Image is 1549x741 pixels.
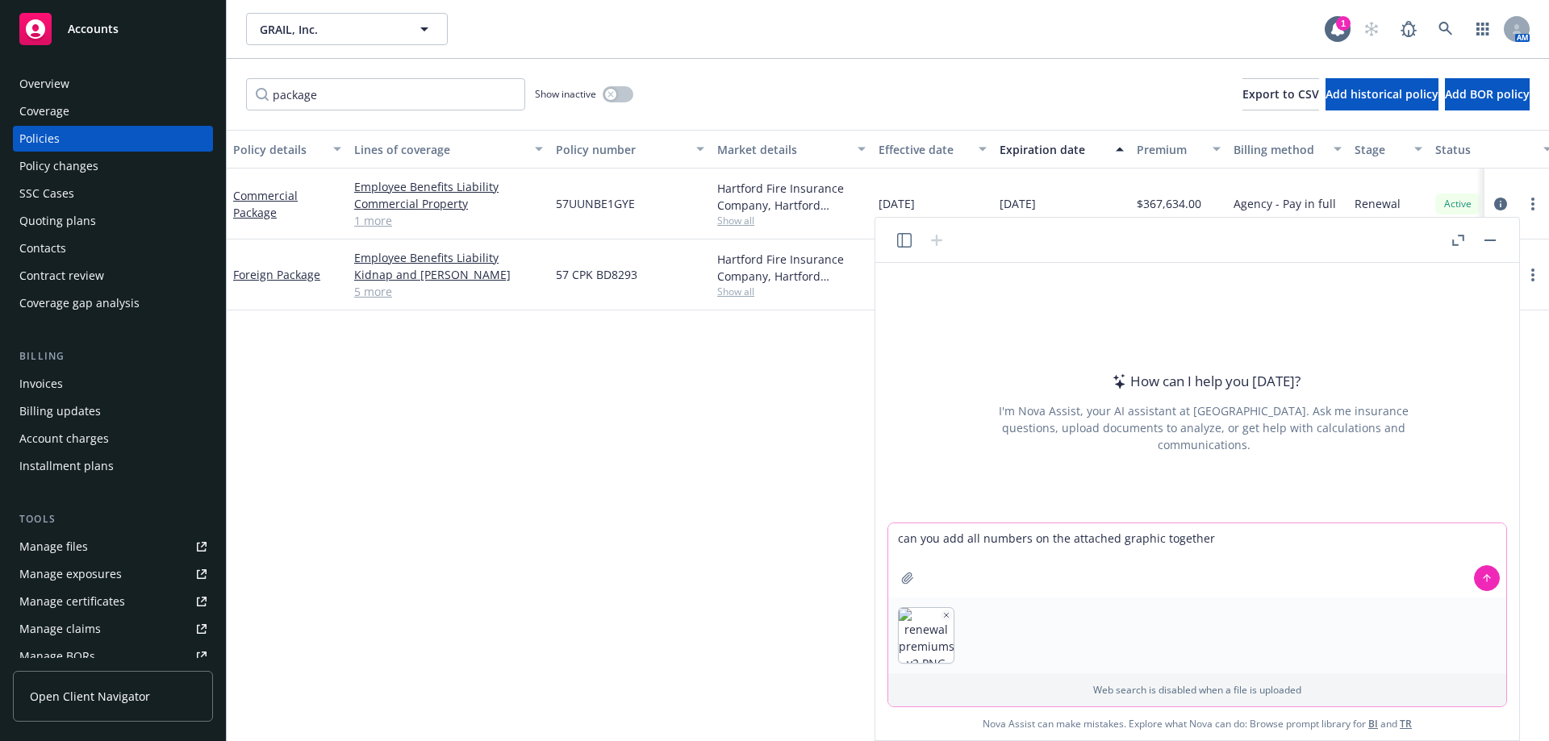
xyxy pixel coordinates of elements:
a: Manage claims [13,616,213,642]
button: Stage [1348,130,1429,169]
div: Premium [1137,141,1203,158]
button: Expiration date [993,130,1130,169]
div: Expiration date [1000,141,1106,158]
div: Billing method [1234,141,1324,158]
a: Policy changes [13,153,213,179]
span: Nova Assist can make mistakes. Explore what Nova can do: Browse prompt library for and [983,707,1412,740]
div: Hartford Fire Insurance Company, Hartford Insurance Group [717,180,866,214]
span: Agency - Pay in full [1234,195,1336,212]
div: Status [1435,141,1534,158]
button: Effective date [872,130,993,169]
button: GRAIL, Inc. [246,13,448,45]
a: Commercial Package [233,188,298,220]
a: Report a Bug [1392,13,1425,45]
span: Show inactive [535,87,596,101]
a: more [1523,194,1543,214]
div: Billing [13,348,213,364]
button: Policy details [227,130,348,169]
div: Manage BORs [19,643,95,669]
span: Add BOR policy [1445,86,1530,102]
textarea: can you add all numbers on the attached graphic together [888,523,1506,597]
div: Policy changes [19,153,98,179]
a: Policies [13,126,213,152]
div: Hartford Fire Insurance Company, Hartford Insurance Group [717,251,866,285]
a: TR [1400,717,1412,731]
a: Manage BORs [13,643,213,669]
p: Web search is disabled when a file is uploaded [898,683,1497,697]
a: more [1523,265,1543,285]
div: Overview [19,71,69,97]
button: Market details [711,130,872,169]
a: Contract review [13,263,213,289]
div: Installment plans [19,453,114,479]
div: Stage [1355,141,1405,158]
a: Switch app [1467,13,1499,45]
span: Open Client Navigator [30,688,150,705]
a: Commercial Property [354,195,543,212]
a: Coverage gap analysis [13,290,213,316]
img: renewal premiums v2.PNG [899,608,954,663]
div: Coverage [19,98,69,124]
a: BI [1368,717,1378,731]
a: Quoting plans [13,208,213,234]
input: Filter by keyword... [246,78,525,110]
a: Accounts [13,6,213,52]
div: Lines of coverage [354,141,525,158]
div: Policy details [233,141,324,158]
div: SSC Cases [19,181,74,206]
div: Manage claims [19,616,101,642]
button: Billing method [1227,130,1348,169]
span: GRAIL, Inc. [260,21,399,38]
span: [DATE] [879,195,915,212]
span: 57UUNBE1GYE [556,195,635,212]
a: Contacts [13,235,213,261]
span: Show all [717,214,866,227]
div: I'm Nova Assist, your AI assistant at [GEOGRAPHIC_DATA]. Ask me insurance questions, upload docum... [977,402,1430,453]
div: 1 [1336,16,1351,31]
div: Effective date [879,141,969,158]
a: 5 more [354,283,543,300]
button: Premium [1130,130,1227,169]
div: How can I help you [DATE]? [1108,371,1301,392]
div: Contract review [19,263,104,289]
a: Employee Benefits Liability [354,249,543,266]
div: Tools [13,511,213,527]
a: Foreign Package [233,267,320,282]
span: 57 CPK BD8293 [556,266,637,283]
div: Manage files [19,534,88,560]
div: Policy number [556,141,687,158]
a: Search [1430,13,1462,45]
div: Contacts [19,235,66,261]
div: Policies [19,126,60,152]
span: Accounts [68,23,119,35]
button: Export to CSV [1242,78,1319,110]
div: Manage certificates [19,589,125,614]
span: Show all [717,285,866,298]
a: Installment plans [13,453,213,479]
div: Billing updates [19,398,101,424]
a: Coverage [13,98,213,124]
div: Manage exposures [19,561,122,587]
button: Add BOR policy [1445,78,1530,110]
div: Account charges [19,426,109,452]
a: Overview [13,71,213,97]
button: Policy number [549,130,711,169]
a: Invoices [13,371,213,397]
a: Account charges [13,426,213,452]
span: Active [1442,197,1474,211]
div: Invoices [19,371,63,397]
a: Employee Benefits Liability [354,178,543,195]
a: Billing updates [13,398,213,424]
div: Quoting plans [19,208,96,234]
button: Lines of coverage [348,130,549,169]
a: SSC Cases [13,181,213,206]
div: Coverage gap analysis [19,290,140,316]
a: Manage certificates [13,589,213,614]
a: Manage files [13,534,213,560]
span: Export to CSV [1242,86,1319,102]
a: circleInformation [1491,194,1510,214]
span: $367,634.00 [1137,195,1201,212]
a: Kidnap and [PERSON_NAME] [354,266,543,283]
a: Manage exposures [13,561,213,587]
